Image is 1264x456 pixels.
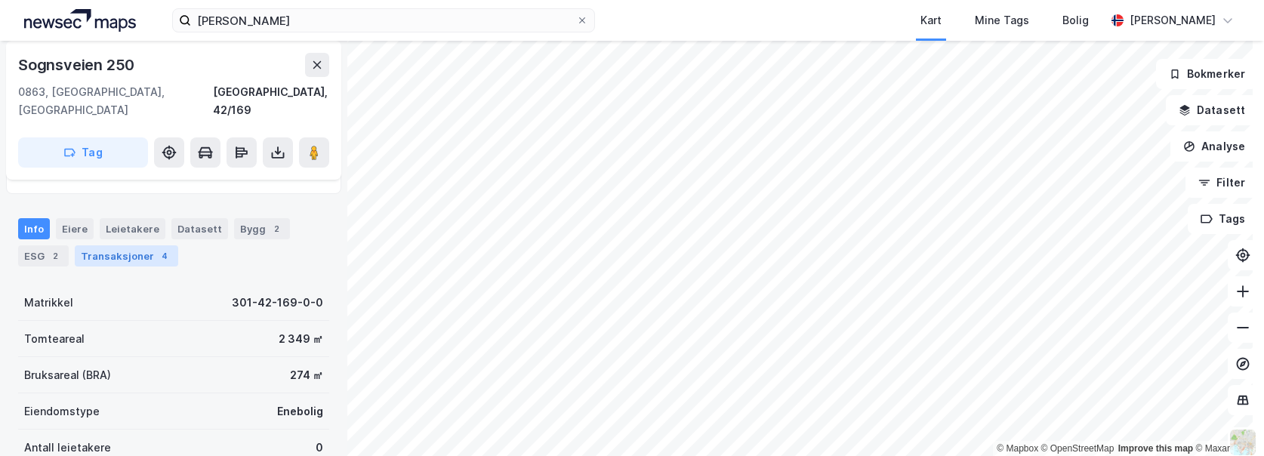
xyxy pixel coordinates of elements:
[1130,11,1216,29] div: [PERSON_NAME]
[277,402,323,421] div: Enebolig
[920,11,942,29] div: Kart
[157,248,172,263] div: 4
[1188,204,1258,234] button: Tags
[24,402,100,421] div: Eiendomstype
[24,294,73,312] div: Matrikkel
[171,218,228,239] div: Datasett
[75,245,178,267] div: Transaksjoner
[1188,384,1264,456] iframe: Chat Widget
[18,245,69,267] div: ESG
[997,443,1038,454] a: Mapbox
[1041,443,1114,454] a: OpenStreetMap
[1156,59,1258,89] button: Bokmerker
[24,366,111,384] div: Bruksareal (BRA)
[24,330,85,348] div: Tomteareal
[18,218,50,239] div: Info
[279,330,323,348] div: 2 349 ㎡
[1185,168,1258,198] button: Filter
[975,11,1029,29] div: Mine Tags
[191,9,576,32] input: Søk på adresse, matrikkel, gårdeiere, leietakere eller personer
[24,9,136,32] img: logo.a4113a55bc3d86da70a041830d287a7e.svg
[48,248,63,263] div: 2
[18,137,148,168] button: Tag
[1166,95,1258,125] button: Datasett
[213,83,329,119] div: [GEOGRAPHIC_DATA], 42/169
[1062,11,1089,29] div: Bolig
[232,294,323,312] div: 301-42-169-0-0
[100,218,165,239] div: Leietakere
[1170,131,1258,162] button: Analyse
[18,83,213,119] div: 0863, [GEOGRAPHIC_DATA], [GEOGRAPHIC_DATA]
[18,53,137,77] div: Sognsveien 250
[1118,443,1193,454] a: Improve this map
[56,218,94,239] div: Eiere
[269,221,284,236] div: 2
[290,366,323,384] div: 274 ㎡
[234,218,290,239] div: Bygg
